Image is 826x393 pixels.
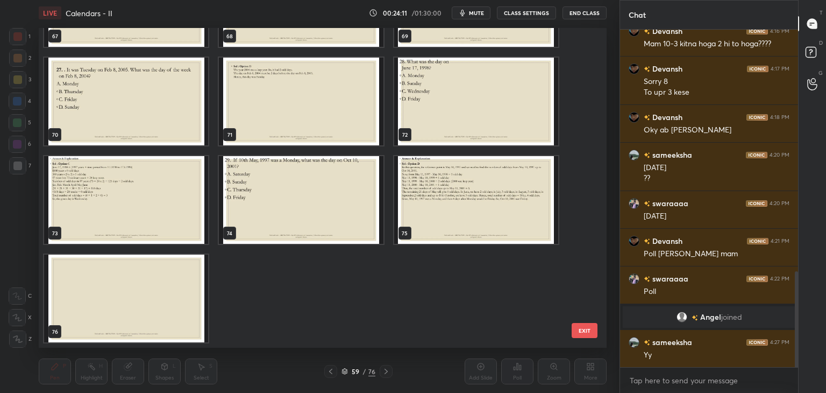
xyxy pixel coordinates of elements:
[770,276,789,282] div: 4:22 PM
[644,286,789,297] div: Poll
[644,276,650,282] img: no-rating-badge.077c3623.svg
[746,276,768,282] img: iconic-dark.1390631f.png
[9,136,31,153] div: 6
[644,201,650,207] img: no-rating-badge.077c3623.svg
[9,287,32,305] div: C
[629,273,639,284] img: 444806e948ba45e9b49f95245849b435.jpg
[39,28,588,348] div: grid
[818,69,823,77] p: G
[394,156,558,244] img: 1759901010OSNDLD.pdf
[746,152,767,158] img: iconic-dark.1390631f.png
[650,111,682,123] h6: Devansh
[219,156,383,244] img: 1759901010OSNDLD.pdf
[770,339,789,346] div: 4:27 PM
[368,367,375,376] div: 76
[677,312,687,322] img: default.png
[644,76,789,87] div: Sorry 8
[770,28,789,34] div: 4:16 PM
[747,238,768,244] img: iconic-dark.1390631f.png
[9,309,32,326] div: X
[650,273,688,284] h6: swaraaaa
[452,6,490,19] button: mute
[644,29,650,34] img: no-rating-badge.077c3623.svg
[644,211,789,222] div: [DATE]
[650,149,692,160] h6: sameeksha
[394,58,558,145] img: 1759901010OSNDLD.pdf
[650,25,682,37] h6: Devansh
[644,340,650,346] img: no-rating-badge.077c3623.svg
[39,6,61,19] div: LIVE
[771,66,789,72] div: 4:17 PM
[770,114,789,121] div: 4:18 PM
[9,114,31,131] div: 5
[747,66,768,72] img: iconic-dark.1390631f.png
[629,236,639,247] img: 54c1f165ed8047c68ff498068f0822ca.jpg
[650,63,682,74] h6: Devansh
[770,152,789,158] div: 4:20 PM
[746,28,768,34] img: iconic-dark.1390631f.png
[650,235,682,247] h6: Devansh
[700,313,721,321] span: Angel
[644,125,789,136] div: Oky ab [PERSON_NAME]
[650,336,692,348] h6: sameeksha
[9,28,31,45] div: 1
[572,323,597,338] button: EXIT
[644,152,650,158] img: no-rating-badge.077c3623.svg
[9,331,32,348] div: Z
[629,337,639,348] img: 7134178abba1421a8a762e56e166a5eb.jpg
[629,198,639,209] img: 444806e948ba45e9b49f95245849b435.jpg
[820,9,823,17] p: T
[644,350,789,361] div: Yy
[620,30,798,368] div: grid
[692,315,698,321] img: no-rating-badge.077c3623.svg
[629,26,639,37] img: 54c1f165ed8047c68ff498068f0822ca.jpg
[9,93,31,110] div: 4
[350,368,361,375] div: 59
[219,58,383,145] img: 1759901010OSNDLD.pdf
[469,9,484,17] span: mute
[721,313,742,321] span: joined
[771,238,789,244] div: 4:21 PM
[620,1,654,29] p: Chat
[644,163,789,173] div: [DATE]
[819,39,823,47] p: D
[9,71,31,88] div: 3
[497,6,556,19] button: CLASS SETTINGS
[44,58,208,145] img: 1759901010OSNDLD.pdf
[44,156,208,244] img: 1759901010OSNDLD.pdf
[746,114,768,121] img: iconic-dark.1390631f.png
[644,115,650,121] img: no-rating-badge.077c3623.svg
[44,255,208,342] img: 1759901010OSNDLD.pdf
[629,64,639,74] img: 54c1f165ed8047c68ff498068f0822ca.jpg
[644,173,789,184] div: ??
[650,198,688,209] h6: swaraaaa
[629,112,639,123] img: 54c1f165ed8047c68ff498068f0822ca.jpg
[66,8,112,18] h4: Calendars - II
[644,66,650,72] img: no-rating-badge.077c3623.svg
[644,249,789,259] div: Poll [PERSON_NAME] mam
[644,39,789,50] div: Mam 10-3 kitna hoga 2 hi to hoga????
[629,150,639,160] img: 7134178abba1421a8a762e56e166a5eb.jpg
[363,368,366,375] div: /
[644,238,650,244] img: no-rating-badge.077c3623.svg
[562,6,607,19] button: End Class
[746,200,767,207] img: iconic-dark.1390631f.png
[746,339,768,346] img: iconic-dark.1390631f.png
[9,157,31,174] div: 7
[644,87,789,98] div: To upr 3 kese
[770,200,789,207] div: 4:20 PM
[9,50,31,67] div: 2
